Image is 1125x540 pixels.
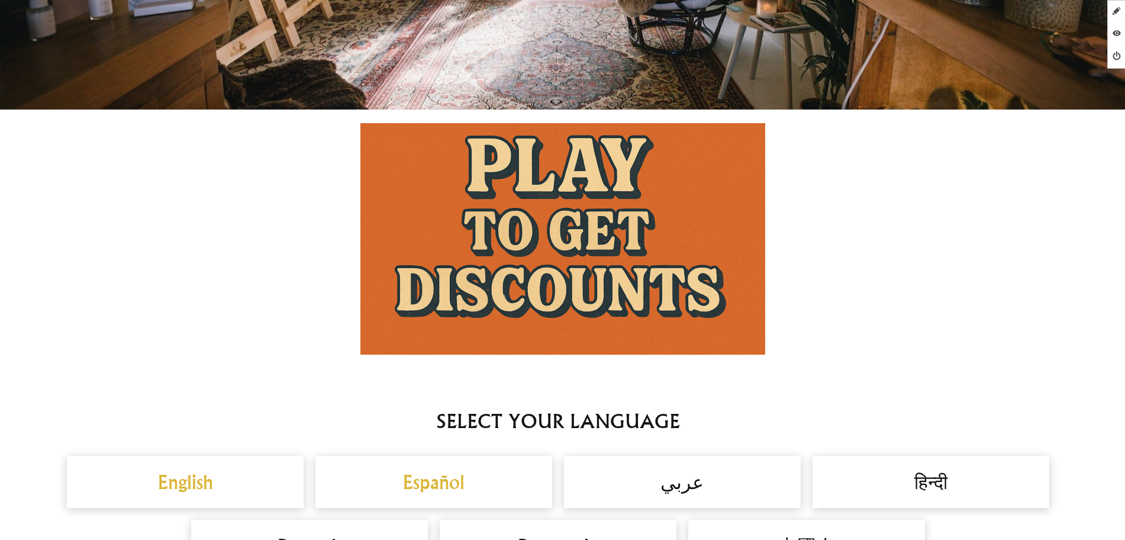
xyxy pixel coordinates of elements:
[79,468,292,496] a: English
[576,468,789,496] h2: عربي
[824,468,1037,496] h2: हिन्दी
[327,468,540,496] a: Español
